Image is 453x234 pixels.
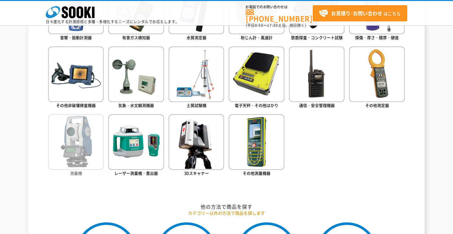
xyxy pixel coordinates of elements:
span: 有害ガス検知器 [122,35,150,40]
span: 気象・水文観測機器 [118,102,154,108]
a: 気象・水文観測機器 [108,46,164,110]
a: 土質試験機 [169,46,224,110]
span: 3Dスキャナー [184,170,209,176]
span: 探傷・厚さ・膜厚・硬度 [355,35,399,40]
p: 日々進化する計測技術と多種・多様化するニーズにレンタルでお応えします。 [46,20,179,24]
span: 粉じん計・風速計 [241,35,273,40]
a: その他非破壊検査機器 [48,46,104,110]
a: その他測定器 [349,46,405,110]
img: 測量機 [48,114,104,170]
span: 8:50 [255,23,263,28]
a: [PHONE_NUMBER] [246,9,313,22]
span: (平日 ～ 土日、祝日除く) [246,23,306,28]
strong: お見積り･お問い合わせ [331,9,382,17]
span: レーザー測量機・墨出器 [114,170,158,176]
span: その他測量機器 [243,170,270,176]
a: レーザー測量機・墨出器 [108,114,164,177]
a: 通信・安全管理機器 [289,46,344,110]
a: お見積り･お問い合わせはこちら [313,5,407,21]
img: その他測量機器 [229,114,284,170]
a: 測量機 [48,114,104,177]
img: その他測定器 [349,46,405,102]
span: 鉄筋探査・コンクリート試験 [291,35,343,40]
span: 通信・安全管理機器 [299,102,335,108]
p: カテゴリー以外の方法で商品を探します [48,210,405,216]
a: 電子天秤・その他はかり [229,46,284,110]
span: お電話でのお問い合わせは [246,5,313,9]
span: その他測定器 [365,102,389,108]
span: 測量機 [70,170,82,176]
span: 水質測定器 [187,35,206,40]
img: その他非破壊検査機器 [48,46,104,102]
a: 3Dスキャナー [169,114,224,177]
span: 17:30 [267,23,278,28]
span: はこちら [319,9,401,18]
span: 土質試験機 [187,102,206,108]
img: 土質試験機 [169,46,224,102]
img: 気象・水文観測機器 [108,46,164,102]
span: その他非破壊検査機器 [56,102,96,108]
img: 通信・安全管理機器 [289,46,344,102]
img: 3Dスキャナー [169,114,224,170]
a: その他測量機器 [229,114,284,177]
img: 電子天秤・その他はかり [229,46,284,102]
span: 音響・振動計測器 [60,35,92,40]
span: 電子天秤・その他はかり [235,102,278,108]
h2: 他の方法で商品を探す [48,203,405,210]
img: レーザー測量機・墨出器 [108,114,164,170]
